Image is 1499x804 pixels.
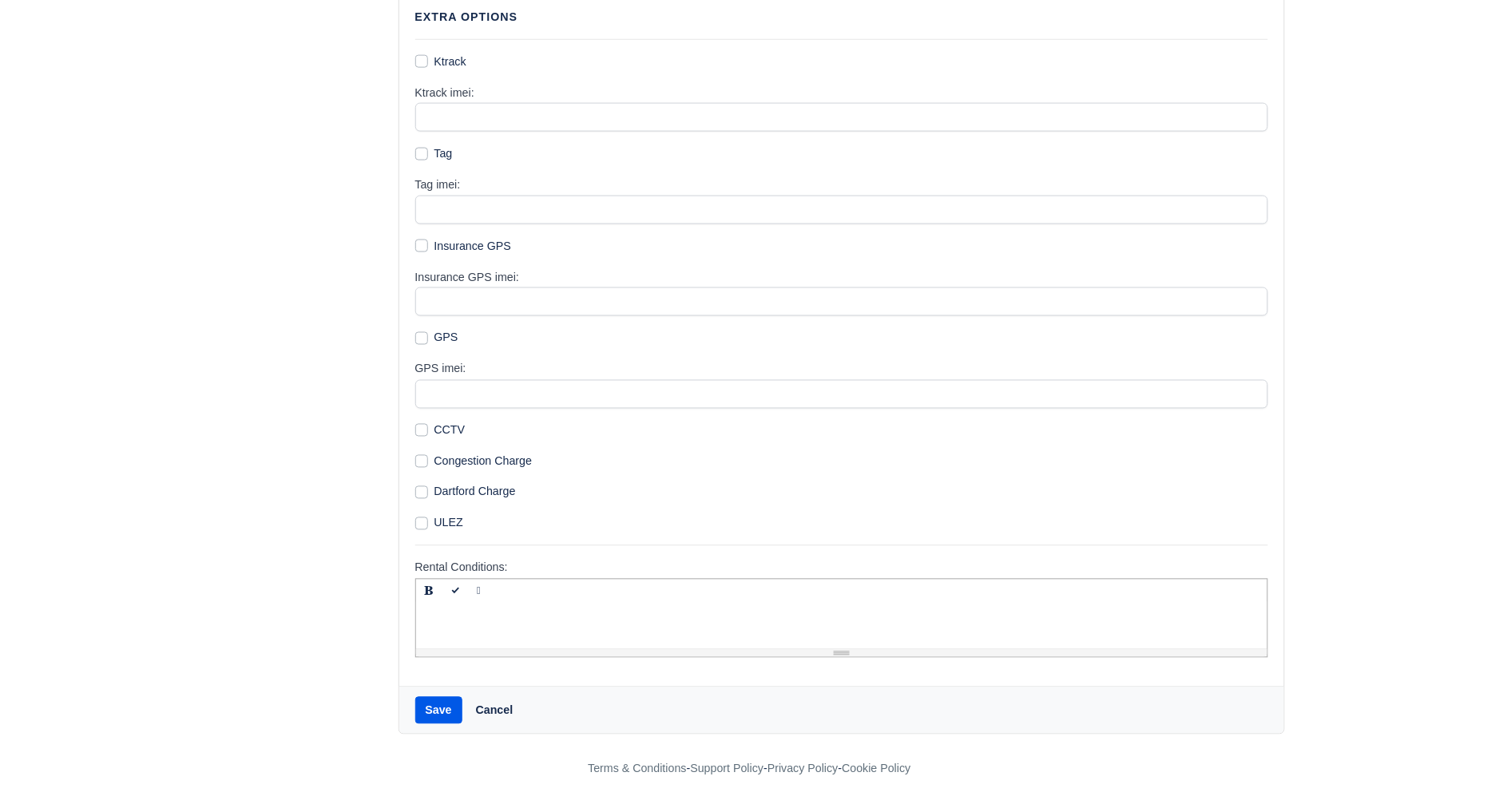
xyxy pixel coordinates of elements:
label: Tag imei: [415,176,461,194]
button: Bold (⌘+B) [416,580,443,603]
label: CCTV [434,422,466,440]
button: Save [415,697,462,724]
button: Underline (⌘+U) [469,580,496,603]
a: Privacy Policy [767,762,839,775]
label: ULEZ [434,514,463,533]
button: Italic (⌘+I) [442,580,470,603]
label: Dartford Charge [434,483,516,501]
a: Terms & Conditions [588,762,686,775]
label: Ktrack imei: [415,84,474,102]
a: Support Policy [691,762,764,775]
label: Rental Conditions: [415,559,508,577]
a: Cancel [466,697,524,724]
label: Ktrack [434,53,466,71]
div: Resize [416,650,1267,657]
label: Insurance GPS imei: [415,268,520,287]
a: Cookie Policy [842,762,910,775]
label: Tag [434,145,453,163]
div: - - - [295,760,1205,778]
label: GPS imei: [415,360,466,378]
label: GPS [434,329,458,347]
label: Insurance GPS [434,237,512,255]
strong: Extra Options [415,10,518,23]
label: Congestion Charge [434,453,533,471]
